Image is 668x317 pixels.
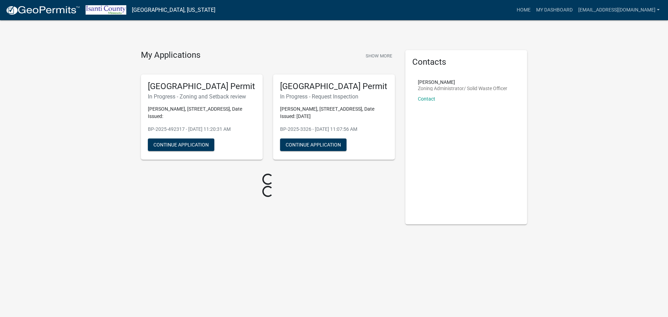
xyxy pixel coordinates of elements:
[141,50,200,61] h4: My Applications
[86,5,126,15] img: Isanti County, Minnesota
[363,50,395,62] button: Show More
[132,4,215,16] a: [GEOGRAPHIC_DATA], [US_STATE]
[280,81,388,92] h5: [GEOGRAPHIC_DATA] Permit
[514,3,533,17] a: Home
[533,3,575,17] a: My Dashboard
[148,126,256,133] p: BP-2025-492317 - [DATE] 11:20:31 AM
[148,93,256,100] h6: In Progress - Zoning and Setback review
[280,138,347,151] button: Continue Application
[148,138,214,151] button: Continue Application
[148,81,256,92] h5: [GEOGRAPHIC_DATA] Permit
[418,96,435,102] a: Contact
[280,126,388,133] p: BP-2025-3326 - [DATE] 11:07:56 AM
[280,93,388,100] h6: In Progress - Request Inspection
[418,86,507,91] p: Zoning Administrator/ Solid Waste Officer
[418,80,507,85] p: [PERSON_NAME]
[575,3,662,17] a: [EMAIL_ADDRESS][DOMAIN_NAME]
[412,57,520,67] h5: Contacts
[148,105,256,120] p: [PERSON_NAME], [STREET_ADDRESS], Date Issued:
[280,105,388,120] p: [PERSON_NAME], [STREET_ADDRESS], Date Issued: [DATE]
